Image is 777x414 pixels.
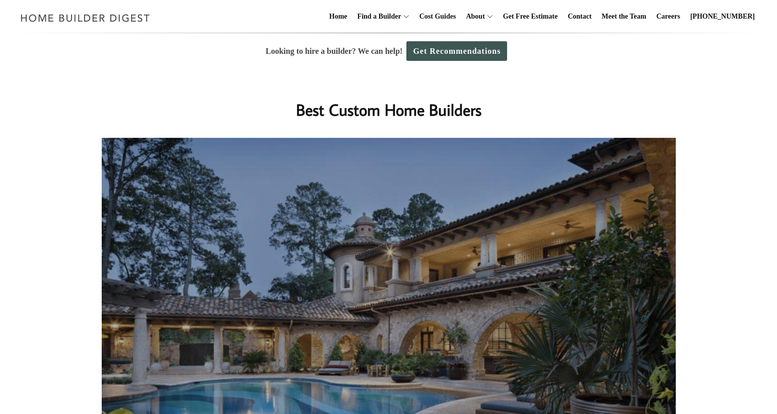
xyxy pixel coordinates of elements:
a: About [462,1,484,33]
a: Contact [563,1,595,33]
a: Careers [653,1,684,33]
img: Home Builder Digest [16,8,155,28]
a: Cost Guides [415,1,460,33]
a: Get Free Estimate [499,1,562,33]
a: [PHONE_NUMBER] [686,1,759,33]
a: Home [325,1,351,33]
a: Meet the Team [598,1,651,33]
a: Find a Builder [354,1,401,33]
a: Get Recommendations [406,41,507,61]
h1: Best Custom Home Builders [188,98,590,122]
